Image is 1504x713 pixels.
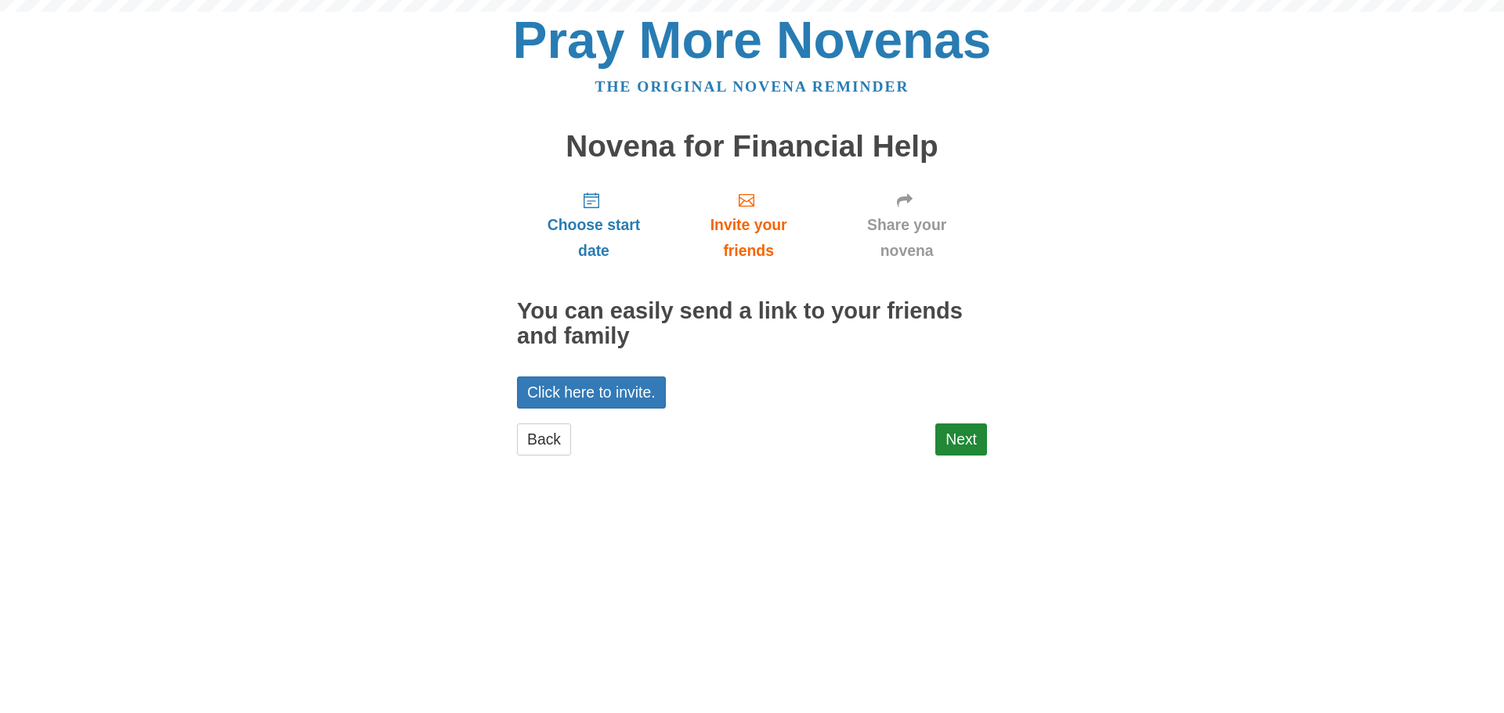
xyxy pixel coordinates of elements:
[513,11,992,69] a: Pray More Novenas
[935,423,987,456] a: Next
[826,178,987,272] a: Share your novena
[686,212,811,264] span: Invite your friends
[517,178,671,272] a: Choose start date
[533,212,655,264] span: Choose start date
[671,178,826,272] a: Invite your friends
[842,212,971,264] span: Share your novena
[517,376,666,409] a: Click here to invite.
[517,423,571,456] a: Back
[595,78,909,95] a: The original novena reminder
[517,130,987,164] h1: Novena for Financial Help
[517,299,987,349] h2: You can easily send a link to your friends and family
